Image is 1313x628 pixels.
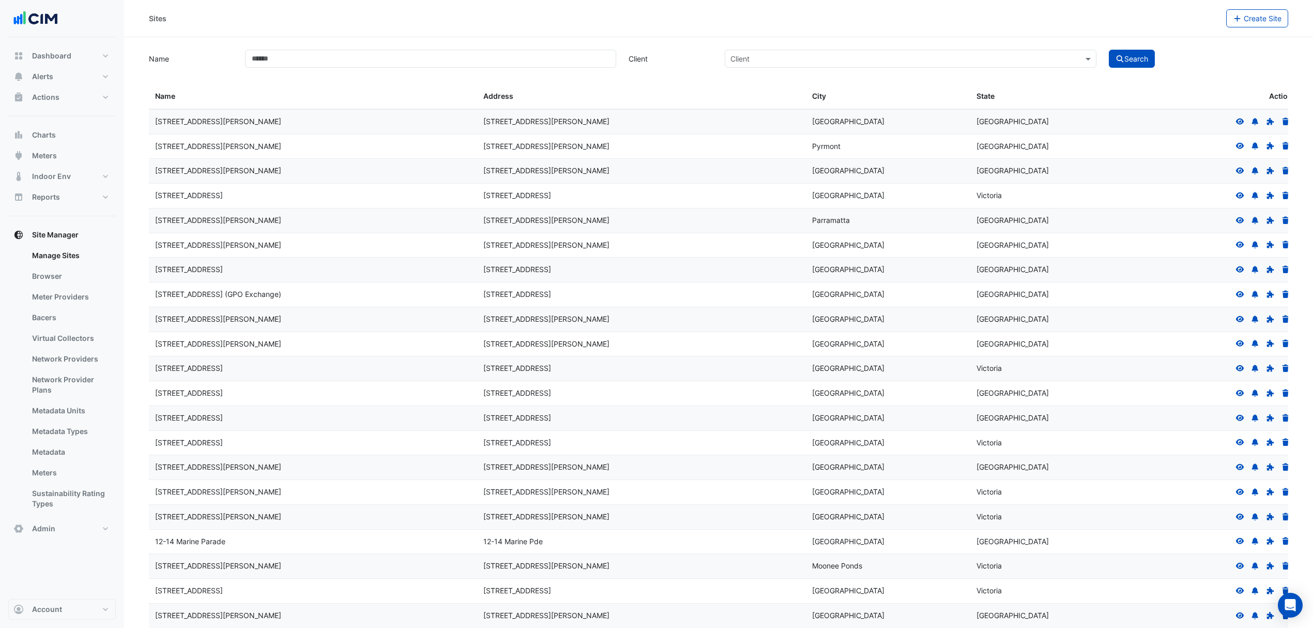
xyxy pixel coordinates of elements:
[8,599,116,620] button: Account
[8,87,116,108] button: Actions
[1281,586,1290,595] a: Delete Site
[8,166,116,187] button: Indoor Env
[13,524,24,534] app-icon: Admin
[1281,290,1290,298] a: Delete Site
[32,524,55,534] span: Admin
[149,13,166,24] div: Sites
[483,264,799,276] div: [STREET_ADDRESS]
[13,230,24,240] app-icon: Site Manager
[812,289,964,301] div: [GEOGRAPHIC_DATA]
[812,240,964,251] div: [GEOGRAPHIC_DATA]
[32,230,79,240] span: Site Manager
[8,66,116,87] button: Alerts
[483,289,799,301] div: [STREET_ADDRESS]
[32,51,71,61] span: Dashboard
[812,536,964,548] div: [GEOGRAPHIC_DATA]
[1281,265,1290,274] a: Delete Site
[483,585,799,597] div: [STREET_ADDRESS]
[483,141,799,153] div: [STREET_ADDRESS][PERSON_NAME]
[1226,9,1289,27] button: Create Site
[483,190,799,202] div: [STREET_ADDRESS]
[155,240,471,251] div: [STREET_ADDRESS][PERSON_NAME]
[24,287,116,307] a: Meter Providers
[812,313,964,325] div: [GEOGRAPHIC_DATA]
[155,338,471,350] div: [STREET_ADDRESS][PERSON_NAME]
[13,151,24,161] app-icon: Meters
[483,412,799,424] div: [STREET_ADDRESS]
[32,151,57,161] span: Meters
[483,387,799,399] div: [STREET_ADDRESS]
[483,240,799,251] div: [STREET_ADDRESS][PERSON_NAME]
[155,610,471,622] div: [STREET_ADDRESS][PERSON_NAME]
[24,266,116,287] a: Browser
[24,421,116,442] a: Metadata Types
[13,130,24,140] app-icon: Charts
[976,412,1128,424] div: [GEOGRAPHIC_DATA]
[1281,487,1290,496] a: Delete Site
[155,387,471,399] div: [STREET_ADDRESS]
[976,116,1128,128] div: [GEOGRAPHIC_DATA]
[1281,117,1290,126] a: Delete Site
[812,585,964,597] div: [GEOGRAPHIC_DATA]
[976,363,1128,375] div: Victoria
[24,349,116,369] a: Network Providers
[155,437,471,449] div: [STREET_ADDRESS]
[32,171,71,182] span: Indoor Env
[976,141,1128,153] div: [GEOGRAPHIC_DATA]
[976,289,1128,301] div: [GEOGRAPHIC_DATA]
[1281,388,1290,397] a: Delete Site
[155,363,471,375] div: [STREET_ADDRESS]
[976,215,1128,227] div: [GEOGRAPHIC_DATA]
[483,560,799,572] div: [STREET_ADDRESS][PERSON_NAME]
[812,437,964,449] div: [GEOGRAPHIC_DATA]
[1281,191,1290,200] a: Delete Site
[976,437,1128,449] div: Victoria
[1269,91,1292,102] span: Action
[976,240,1128,251] div: [GEOGRAPHIC_DATA]
[155,560,471,572] div: [STREET_ADDRESS][PERSON_NAME]
[812,116,964,128] div: [GEOGRAPHIC_DATA]
[8,187,116,207] button: Reports
[1281,216,1290,225] a: Delete Site
[483,437,799,449] div: [STREET_ADDRESS]
[812,165,964,177] div: [GEOGRAPHIC_DATA]
[13,92,24,102] app-icon: Actions
[976,165,1128,177] div: [GEOGRAPHIC_DATA]
[155,461,471,473] div: [STREET_ADDRESS][PERSON_NAME]
[155,264,471,276] div: [STREET_ADDRESS]
[155,215,471,227] div: [STREET_ADDRESS][PERSON_NAME]
[812,338,964,350] div: [GEOGRAPHIC_DATA]
[976,92,995,100] span: State
[24,245,116,266] a: Manage Sites
[976,536,1128,548] div: [GEOGRAPHIC_DATA]
[24,307,116,328] a: Bacers
[483,92,513,100] span: Address
[13,51,24,61] app-icon: Dashboard
[1281,364,1290,372] a: Delete Site
[1281,413,1290,422] a: Delete Site
[976,610,1128,622] div: [GEOGRAPHIC_DATA]
[976,560,1128,572] div: Victoria
[32,71,53,82] span: Alerts
[483,610,799,622] div: [STREET_ADDRESS][PERSON_NAME]
[13,171,24,182] app-icon: Indoor Env
[32,92,59,102] span: Actions
[155,486,471,498] div: [STREET_ADDRESS][PERSON_NAME]
[483,165,799,177] div: [STREET_ADDRESS][PERSON_NAME]
[8,145,116,166] button: Meters
[976,338,1128,350] div: [GEOGRAPHIC_DATA]
[483,116,799,128] div: [STREET_ADDRESS][PERSON_NAME]
[143,50,239,68] label: Name
[483,363,799,375] div: [STREET_ADDRESS]
[1109,50,1155,68] button: Search
[1281,462,1290,471] a: Delete Site
[32,604,62,615] span: Account
[32,192,60,202] span: Reports
[812,190,964,202] div: [GEOGRAPHIC_DATA]
[8,518,116,539] button: Admin
[976,585,1128,597] div: Victoria
[1281,241,1290,249] a: Delete Site
[812,511,964,523] div: [GEOGRAPHIC_DATA]
[483,536,799,548] div: 12-14 Marine Pde
[1281,512,1290,521] a: Delete Site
